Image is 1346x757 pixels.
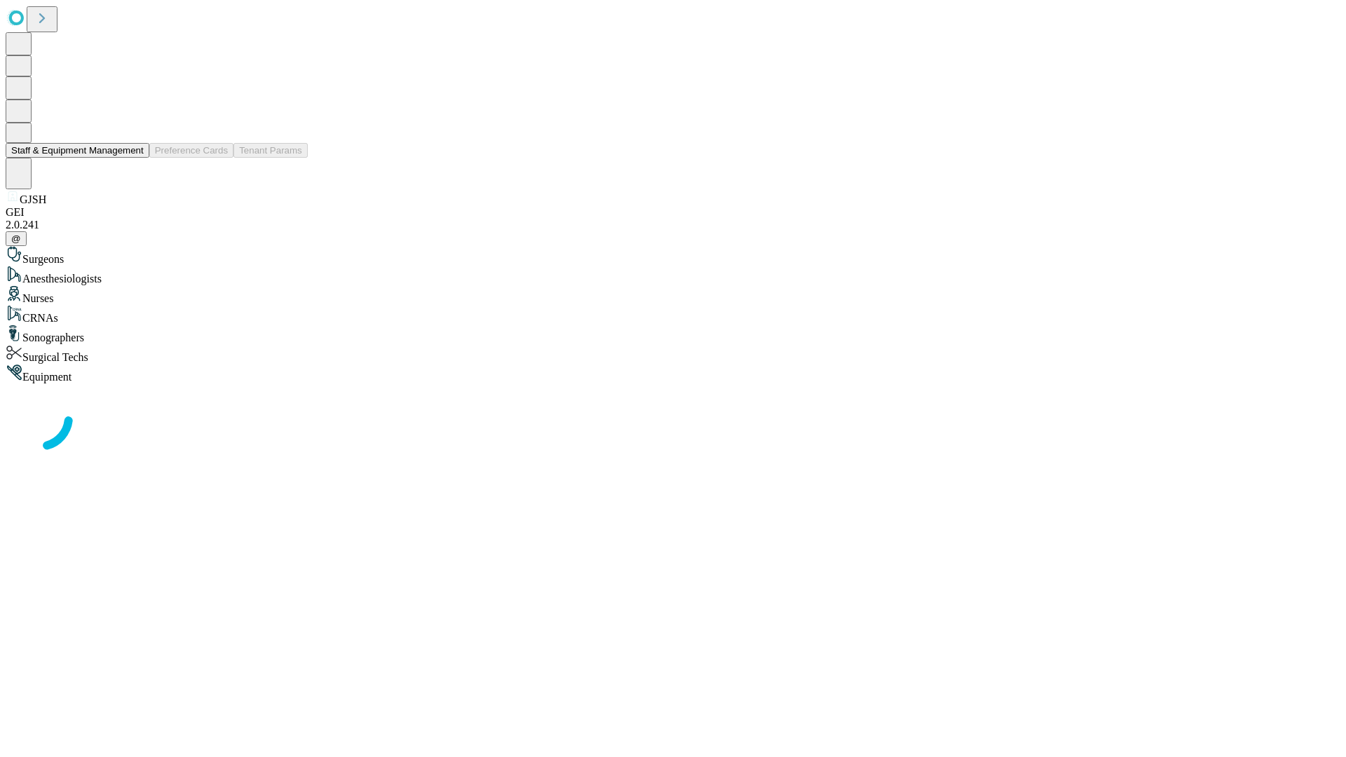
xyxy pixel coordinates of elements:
[11,233,21,244] span: @
[6,219,1340,231] div: 2.0.241
[6,344,1340,364] div: Surgical Techs
[6,143,149,158] button: Staff & Equipment Management
[6,266,1340,285] div: Anesthesiologists
[6,246,1340,266] div: Surgeons
[6,364,1340,383] div: Equipment
[6,206,1340,219] div: GEI
[6,325,1340,344] div: Sonographers
[149,143,233,158] button: Preference Cards
[6,285,1340,305] div: Nurses
[6,231,27,246] button: @
[6,305,1340,325] div: CRNAs
[233,143,308,158] button: Tenant Params
[20,193,46,205] span: GJSH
